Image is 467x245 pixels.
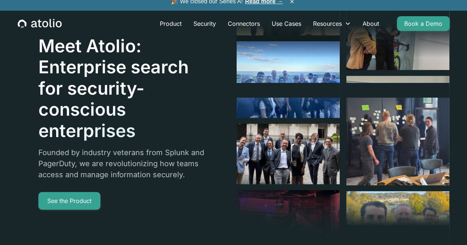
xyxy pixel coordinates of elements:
[357,16,385,31] a: About
[18,19,62,28] a: home
[222,16,266,31] a: Connectors
[188,16,222,31] a: Security
[38,35,211,141] h1: Meet Atolio: Enterprise search for security-conscious enterprises
[307,16,357,31] div: Resources
[266,16,307,31] a: Use Cases
[38,192,100,210] a: See the Product
[237,41,340,118] img: image
[154,16,188,31] a: Product
[346,76,449,185] img: image
[38,147,211,180] p: Founded by industry veterans from Splunk and PagerDuty, we are revolutionizing how teams access a...
[397,16,450,31] a: Book a Demo
[237,123,340,184] img: image
[313,19,342,28] div: Resources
